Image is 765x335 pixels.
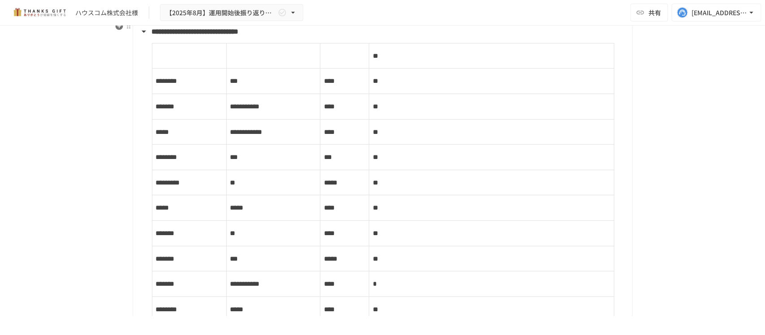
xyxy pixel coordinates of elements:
[692,7,747,18] div: [EMAIL_ADDRESS][DOMAIN_NAME]
[672,4,761,21] button: [EMAIL_ADDRESS][DOMAIN_NAME]
[11,5,68,20] img: mMP1OxWUAhQbsRWCurg7vIHe5HqDpP7qZo7fRoNLXQh
[631,4,668,21] button: 共有
[75,8,138,17] div: ハウスコム株式会社様
[160,4,303,21] button: 【2025年8月】運用開始後振り返りMTG
[166,7,276,18] span: 【2025年8月】運用開始後振り返りMTG
[648,8,661,17] span: 共有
